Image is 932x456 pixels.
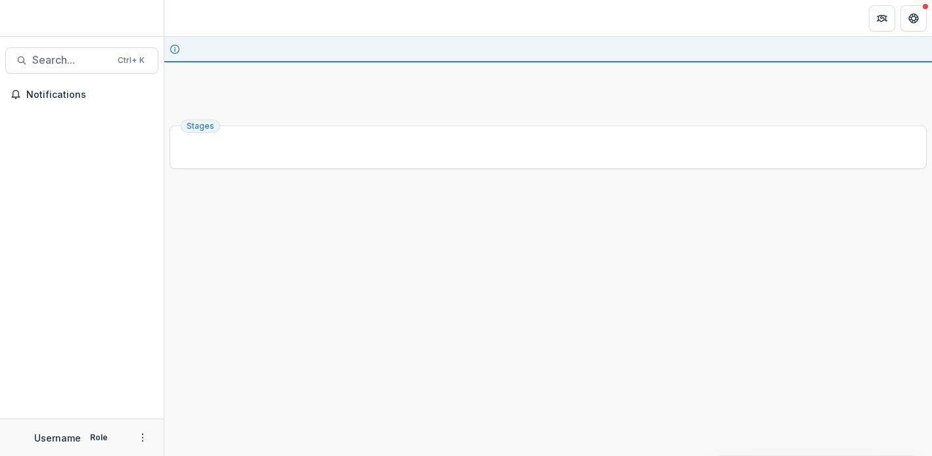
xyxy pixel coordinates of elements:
span: Stages [187,122,214,131]
span: Search... [32,54,110,66]
button: Get Help [900,5,927,32]
button: More [135,430,151,445]
span: Notifications [26,89,153,101]
button: Notifications [5,84,158,105]
button: Partners [869,5,895,32]
button: Search... [5,47,158,74]
div: Ctrl + K [115,53,147,68]
p: Username [34,431,81,445]
p: Role [86,432,112,444]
